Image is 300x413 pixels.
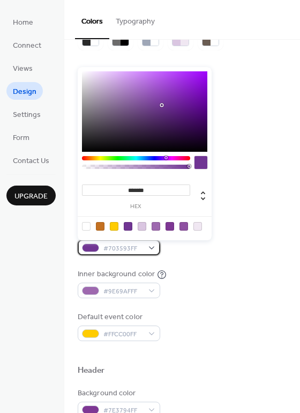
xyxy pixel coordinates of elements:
[96,222,104,231] div: rgb(196, 113, 33)
[103,286,143,297] span: #9E69AFFF
[179,222,188,231] div: rgb(142, 80, 161)
[110,222,118,231] div: rgb(255, 204, 0)
[6,151,56,169] a: Contact Us
[13,17,33,28] span: Home
[13,132,29,144] span: Form
[124,222,132,231] div: rgb(112, 53, 147)
[13,86,36,98] span: Design
[78,365,105,377] div: Header
[13,63,33,75] span: Views
[78,269,155,280] div: Inner background color
[6,186,56,205] button: Upgrade
[103,329,143,340] span: #FFCC00FF
[6,13,40,31] a: Home
[6,36,48,54] a: Connect
[166,222,174,231] div: rgb(126, 55, 148)
[13,109,41,121] span: Settings
[152,222,160,231] div: rgb(158, 105, 175)
[103,243,143,254] span: #703593FF
[6,82,43,100] a: Design
[78,312,158,323] div: Default event color
[82,204,190,210] label: hex
[138,222,146,231] div: rgb(218, 198, 225)
[6,59,39,77] a: Views
[78,388,158,399] div: Background color
[13,156,49,167] span: Contact Us
[6,105,47,123] a: Settings
[193,222,202,231] div: rgb(240, 231, 242)
[13,40,41,51] span: Connect
[82,222,91,231] div: rgba(0, 0, 0, 0)
[14,191,48,202] span: Upgrade
[6,128,36,146] a: Form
